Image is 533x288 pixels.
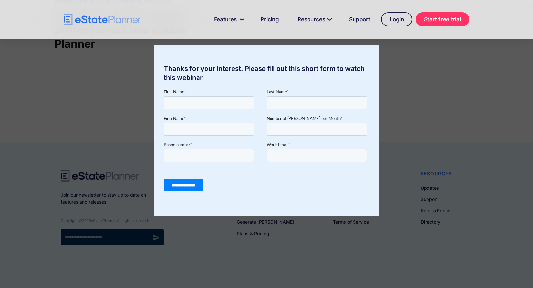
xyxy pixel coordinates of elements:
[154,64,379,82] div: Thanks for your interest. Please fill out this short form to watch this webinar
[381,12,412,26] a: Login
[206,13,250,26] a: Features
[416,12,469,26] a: Start free trial
[290,13,338,26] a: Resources
[253,13,287,26] a: Pricing
[341,13,378,26] a: Support
[64,14,141,25] a: home
[164,89,370,197] iframe: Form 0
